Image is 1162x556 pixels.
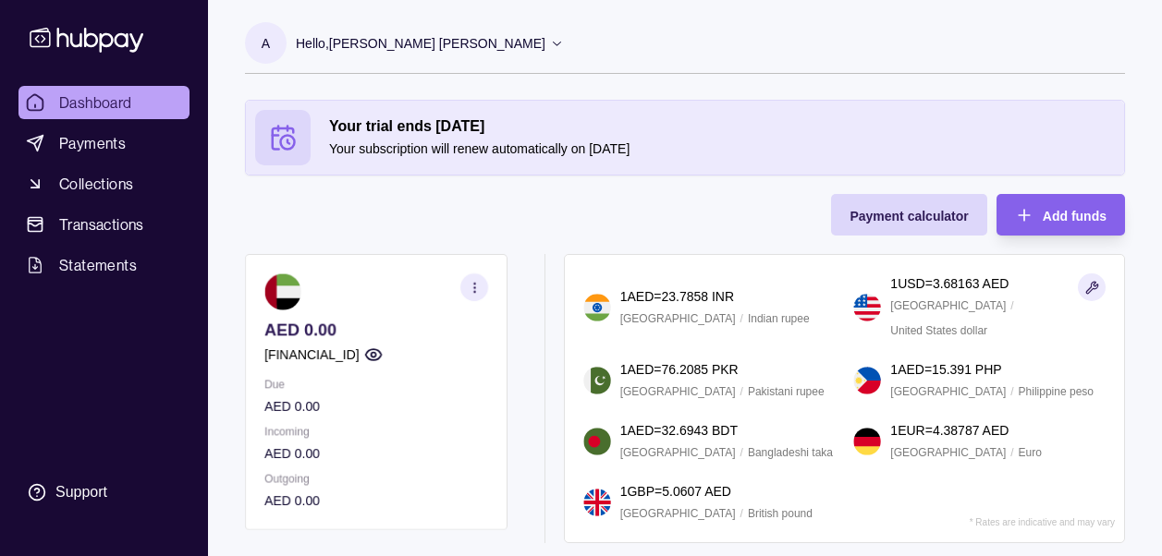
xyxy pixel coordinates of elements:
[329,139,1115,159] p: Your subscription will renew automatically on [DATE]
[329,116,1115,137] h2: Your trial ends [DATE]
[850,209,968,224] span: Payment calculator
[748,503,813,524] p: British pound
[264,490,488,511] p: AED 0.00
[620,359,739,380] p: 1 AED = 76.2085 PKR
[620,442,736,463] p: [GEOGRAPHIC_DATA]
[264,396,488,417] p: AED 0.00
[264,468,488,489] p: Outgoing
[264,273,301,310] img: ae
[997,194,1125,236] button: Add funds
[18,473,190,512] a: Support
[264,374,488,394] p: Due
[18,127,190,160] a: Payments
[18,248,190,282] a: Statements
[1010,442,1013,463] p: /
[583,294,611,321] img: in
[620,286,734,307] p: 1 AED = 23.7858 INR
[748,308,810,329] p: Indian rupee
[620,481,731,502] p: 1 GBP = 5.0607 AED
[264,443,488,464] p: AED 0.00
[853,367,881,394] img: ph
[890,420,1009,441] p: 1 EUR = 4.38787 AED
[264,344,360,365] p: [FINANCIAL_ID]
[55,482,107,502] div: Support
[18,86,190,119] a: Dashboard
[620,381,736,402] p: [GEOGRAPHIC_DATA]
[748,381,825,402] p: Pakistani rupee
[1019,381,1094,402] p: Philippine peso
[890,442,1006,463] p: [GEOGRAPHIC_DATA]
[890,381,1006,402] p: [GEOGRAPHIC_DATA]
[620,308,736,329] p: [GEOGRAPHIC_DATA]
[18,167,190,200] a: Collections
[1043,209,1107,224] span: Add funds
[1010,381,1013,402] p: /
[748,442,833,463] p: Bangladeshi taka
[18,208,190,241] a: Transactions
[890,296,1006,316] p: [GEOGRAPHIC_DATA]
[59,213,144,236] span: Transactions
[59,91,132,114] span: Dashboard
[853,428,881,455] img: de
[583,367,611,394] img: pk
[890,273,1009,294] p: 1 USD = 3.68163 AED
[1019,442,1042,463] p: Euro
[583,428,611,455] img: bd
[1010,296,1013,316] p: /
[583,489,611,516] img: gb
[970,517,1115,527] p: * Rates are indicative and may vary
[890,359,1001,380] p: 1 AED = 15.391 PHP
[59,173,133,195] span: Collections
[296,33,545,54] p: Hello, [PERSON_NAME] [PERSON_NAME]
[620,503,736,524] p: [GEOGRAPHIC_DATA]
[59,254,137,276] span: Statements
[620,420,738,441] p: 1 AED = 32.6943 BDT
[740,442,743,463] p: /
[59,132,126,154] span: Payments
[740,503,743,524] p: /
[262,33,270,54] p: A
[853,294,881,321] img: us
[831,194,986,236] button: Payment calculator
[740,381,743,402] p: /
[740,308,743,329] p: /
[264,421,488,441] p: Incoming
[890,320,987,341] p: United States dollar
[264,320,488,340] p: AED 0.00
